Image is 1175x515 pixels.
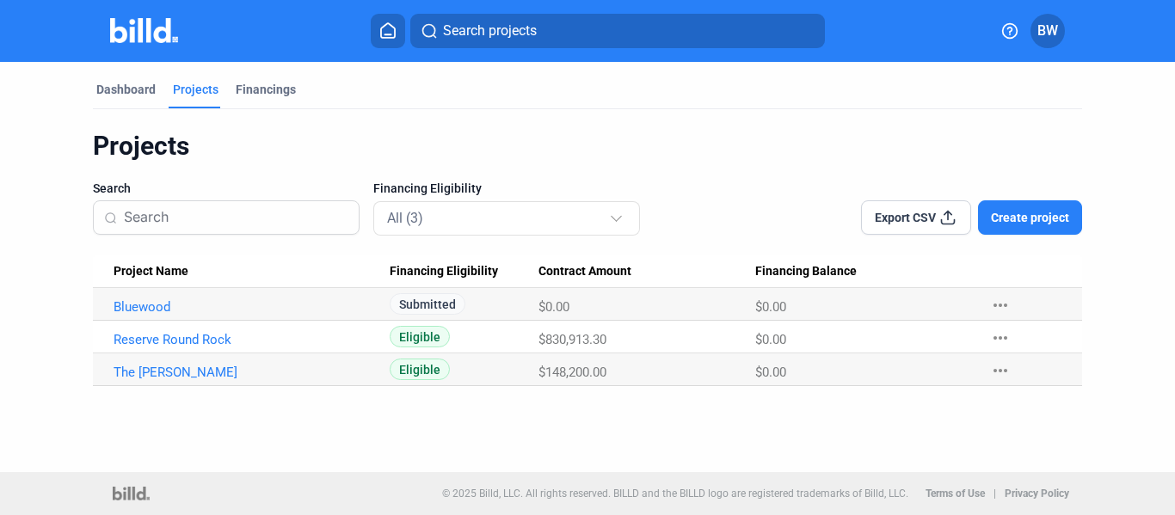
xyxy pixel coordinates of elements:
[110,18,178,43] img: Billd Company Logo
[755,299,786,315] span: $0.00
[373,180,482,197] span: Financing Eligibility
[390,264,538,279] div: Financing Eligibility
[93,180,131,197] span: Search
[875,209,936,226] span: Export CSV
[861,200,971,235] button: Export CSV
[990,295,1011,316] mat-icon: more_horiz
[538,264,631,279] span: Contract Amount
[114,264,188,279] span: Project Name
[390,326,450,347] span: Eligible
[442,487,908,500] p: © 2025 Billd, LLC. All rights reserved. BILLD and the BILLD logo are registered trademarks of Bil...
[114,365,375,380] a: The [PERSON_NAME]
[978,200,1082,235] button: Create project
[387,210,423,226] mat-select-trigger: All (3)
[390,264,498,279] span: Financing Eligibility
[173,81,218,98] div: Projects
[755,365,786,380] span: $0.00
[96,81,156,98] div: Dashboard
[390,293,465,315] span: Submitted
[443,21,537,41] span: Search projects
[114,299,375,315] a: Bluewood
[1005,487,1069,500] b: Privacy Policy
[990,328,1011,348] mat-icon: more_horiz
[990,360,1011,381] mat-icon: more_horiz
[991,209,1069,226] span: Create project
[538,332,606,347] span: $830,913.30
[124,199,348,236] input: Search
[538,299,569,315] span: $0.00
[114,332,375,347] a: Reserve Round Rock
[538,264,756,279] div: Contract Amount
[1037,21,1058,41] span: BW
[93,130,1081,162] div: Projects
[755,332,786,347] span: $0.00
[755,264,973,279] div: Financing Balance
[538,365,606,380] span: $148,200.00
[755,264,857,279] span: Financing Balance
[390,359,450,380] span: Eligible
[113,487,150,500] img: logo
[410,14,825,48] button: Search projects
[1030,14,1065,48] button: BW
[926,487,985,500] b: Terms of Use
[236,81,296,98] div: Financings
[114,264,390,279] div: Project Name
[994,487,996,500] p: |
